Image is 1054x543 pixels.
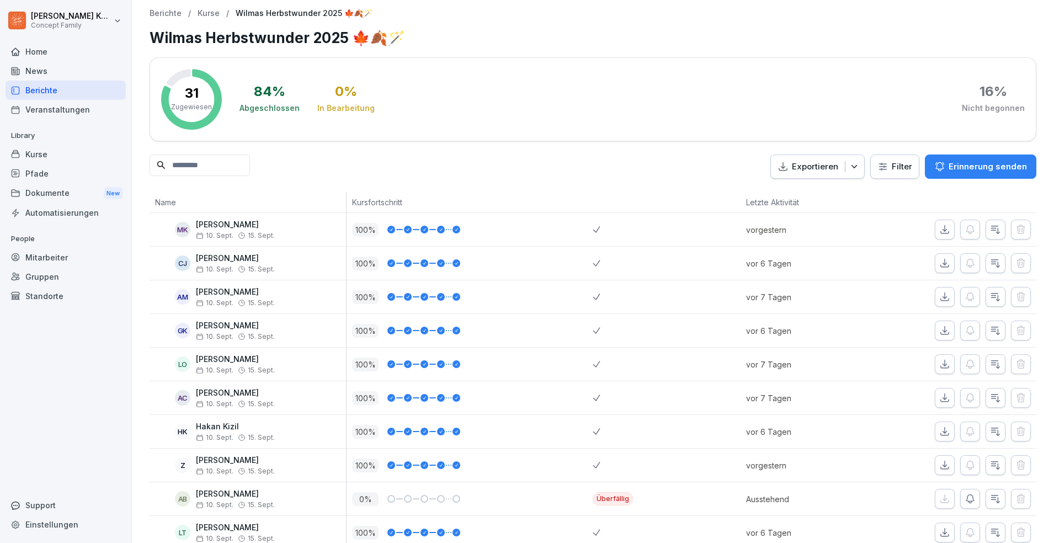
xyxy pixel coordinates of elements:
p: 100 % [352,391,379,405]
a: Einstellungen [6,515,126,534]
div: Abgeschlossen [239,103,300,114]
p: [PERSON_NAME] [196,523,275,533]
button: Filter [871,155,919,179]
p: [PERSON_NAME] [196,489,275,499]
p: 100 % [352,459,379,472]
a: Mitarbeiter [6,248,126,267]
span: 10. Sept. [196,434,233,441]
div: CJ [175,255,190,271]
p: vor 6 Tagen [746,258,864,269]
div: 16 % [980,85,1007,98]
div: Support [6,496,126,515]
p: Hakan Kizil [196,422,275,432]
p: Letzte Aktivität [746,196,858,208]
p: Ausstehend [746,493,864,505]
a: Automatisierungen [6,203,126,222]
div: New [104,187,123,200]
button: Erinnerung senden [925,155,1036,179]
a: Gruppen [6,267,126,286]
div: AC [175,390,190,406]
div: AM [175,289,190,305]
p: vorgestern [746,460,864,471]
div: GK [175,323,190,338]
p: [PERSON_NAME] [196,220,275,230]
span: 10. Sept. [196,265,233,273]
span: 15. Sept. [248,232,275,239]
button: Exportieren [770,155,865,179]
div: AB [175,491,190,507]
p: [PERSON_NAME] [196,321,275,331]
p: Exportieren [792,161,838,173]
a: Standorte [6,286,126,306]
p: 100 % [352,290,379,304]
p: 31 [185,87,199,100]
p: 100 % [352,324,379,338]
p: [PERSON_NAME] [196,388,275,398]
span: 10. Sept. [196,501,233,509]
div: Home [6,42,126,61]
div: Nicht begonnen [962,103,1025,114]
div: LO [175,356,190,372]
span: 15. Sept. [248,366,275,374]
div: Überfällig [593,492,633,505]
span: 15. Sept. [248,265,275,273]
p: [PERSON_NAME] [196,254,275,263]
a: Kurse [6,145,126,164]
p: Name [155,196,340,208]
span: 15. Sept. [248,333,275,340]
div: Z [175,457,190,473]
p: Kursfortschritt [352,196,587,208]
div: HK [175,424,190,439]
div: LT [175,525,190,540]
a: Veranstaltungen [6,100,126,119]
span: 15. Sept. [248,535,275,542]
p: / [226,9,229,18]
div: In Bearbeitung [317,103,375,114]
p: vor 6 Tagen [746,325,864,337]
p: 100 % [352,425,379,439]
span: 15. Sept. [248,501,275,509]
p: vor 7 Tagen [746,392,864,404]
p: Library [6,127,126,145]
p: 0 % [352,492,379,506]
a: News [6,61,126,81]
div: 0 % [335,85,357,98]
span: 10. Sept. [196,366,233,374]
p: Concept Family [31,22,111,29]
p: / [188,9,191,18]
p: [PERSON_NAME] [196,288,275,297]
p: vor 6 Tagen [746,426,864,438]
span: 10. Sept. [196,333,233,340]
p: 100 % [352,526,379,540]
h1: Wilmas Herbstwunder 2025 🍁🍂🪄 [150,27,1036,49]
p: [PERSON_NAME] Knittel [31,12,111,21]
a: Berichte [150,9,182,18]
a: Pfade [6,164,126,183]
a: Kurse [198,9,220,18]
p: [PERSON_NAME] [196,355,275,364]
span: 10. Sept. [196,535,233,542]
a: Berichte [6,81,126,100]
span: 15. Sept. [248,467,275,475]
p: Wilmas Herbstwunder 2025 🍁🍂🪄 [236,9,372,18]
span: 10. Sept. [196,467,233,475]
p: Zugewiesen [171,102,212,112]
span: 10. Sept. [196,232,233,239]
span: 10. Sept. [196,400,233,408]
span: 10. Sept. [196,299,233,307]
div: Filter [877,161,912,172]
a: DokumenteNew [6,183,126,204]
p: 100 % [352,223,379,237]
div: 84 % [254,85,285,98]
p: vor 7 Tagen [746,291,864,303]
